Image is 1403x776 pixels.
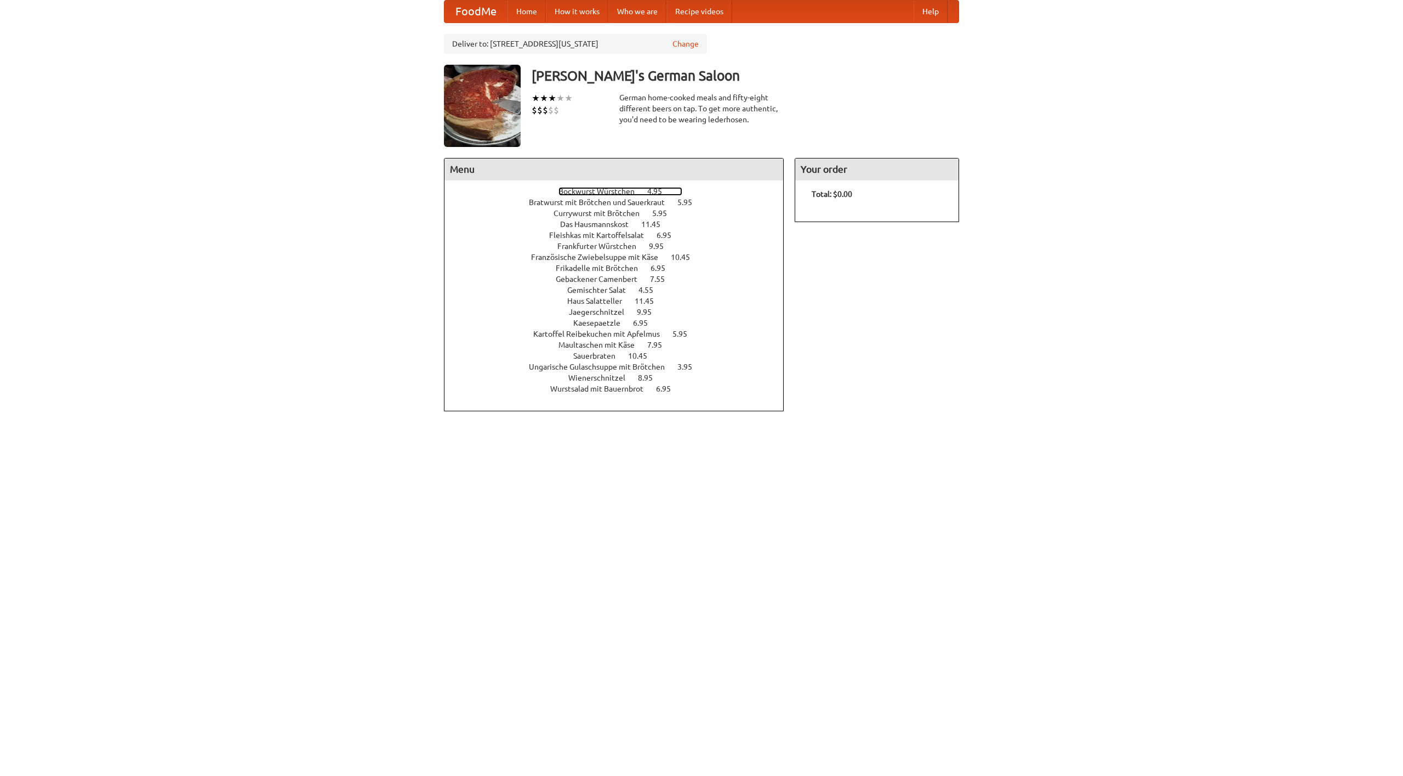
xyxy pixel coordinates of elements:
[540,92,548,104] li: ★
[546,1,608,22] a: How it works
[556,264,649,273] span: Frikadelle mit Brötchen
[638,373,664,382] span: 8.95
[550,384,691,393] a: Wurstsalad mit Bauernbrot 6.95
[569,308,672,316] a: Jaegerschnitzel 9.95
[647,341,673,349] span: 7.95
[554,209,651,218] span: Currywurst mit Brötchen
[812,190,852,199] b: Total: $0.00
[641,220,671,229] span: 11.45
[558,341,682,349] a: Maultaschen mit Käse 7.95
[529,362,712,371] a: Ungarische Gulaschsuppe mit Brötchen 3.95
[556,92,564,104] li: ★
[532,65,959,87] h3: [PERSON_NAME]'s German Saloon
[573,352,668,360] a: Sauerbraten 10.45
[567,297,633,305] span: Haus Salatteller
[557,242,647,251] span: Frankfurter Würstchen
[556,264,686,273] a: Frikadelle mit Brötchen 6.95
[558,187,682,196] a: Bockwurst Würstchen 4.95
[573,319,631,327] span: Kaesepaetzle
[568,373,636,382] span: Wienerschnitzel
[549,231,692,240] a: Fleishkas mit Kartoffelsalat 6.95
[533,330,671,338] span: Kartoffel Reibekuchen mit Apfelmus
[531,253,710,262] a: Französische Zwiebelsuppe mit Käse 10.45
[529,198,676,207] span: Bratwurst mit Brötchen und Sauerkraut
[573,352,626,360] span: Sauerbraten
[914,1,948,22] a: Help
[677,362,703,371] span: 3.95
[444,65,521,147] img: angular.jpg
[677,198,703,207] span: 5.95
[532,104,537,116] li: $
[533,330,708,338] a: Kartoffel Reibekuchen mit Apfelmus 5.95
[548,92,556,104] li: ★
[637,308,663,316] span: 9.95
[444,158,783,180] h4: Menu
[554,209,687,218] a: Currywurst mit Brötchen 5.95
[650,275,676,284] span: 7.55
[619,92,784,125] div: German home-cooked meals and fifty-eight different beers on tap. To get more authentic, you'd nee...
[558,187,646,196] span: Bockwurst Würstchen
[647,187,673,196] span: 4.95
[635,297,665,305] span: 11.45
[569,308,635,316] span: Jaegerschnitzel
[529,198,712,207] a: Bratwurst mit Brötchen und Sauerkraut 5.95
[543,104,548,116] li: $
[666,1,732,22] a: Recipe videos
[549,231,655,240] span: Fleishkas mit Kartoffelsalat
[537,104,543,116] li: $
[564,92,573,104] li: ★
[628,352,658,360] span: 10.45
[633,319,659,327] span: 6.95
[548,104,554,116] li: $
[556,275,685,284] a: Gebackener Camenbert 7.55
[567,286,637,294] span: Gemischter Salat
[444,1,507,22] a: FoodMe
[531,253,669,262] span: Französische Zwiebelsuppe mit Käse
[573,319,668,327] a: Kaesepaetzle 6.95
[558,341,646,349] span: Maultaschen mit Käse
[651,264,676,273] span: 6.95
[608,1,666,22] a: Who we are
[529,362,676,371] span: Ungarische Gulaschsuppe mit Brötchen
[560,220,681,229] a: Das Hausmannskost 11.45
[507,1,546,22] a: Home
[657,231,682,240] span: 6.95
[672,38,699,49] a: Change
[568,373,673,382] a: Wienerschnitzel 8.95
[795,158,959,180] h4: Your order
[649,242,675,251] span: 9.95
[532,92,540,104] li: ★
[550,384,654,393] span: Wurstsalad mit Bauernbrot
[557,242,684,251] a: Frankfurter Würstchen 9.95
[671,253,701,262] span: 10.45
[567,286,674,294] a: Gemischter Salat 4.55
[652,209,678,218] span: 5.95
[444,34,707,54] div: Deliver to: [STREET_ADDRESS][US_STATE]
[567,297,674,305] a: Haus Salatteller 11.45
[556,275,648,284] span: Gebackener Camenbert
[656,384,682,393] span: 6.95
[672,330,698,338] span: 5.95
[638,286,664,294] span: 4.55
[554,104,559,116] li: $
[560,220,640,229] span: Das Hausmannskost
